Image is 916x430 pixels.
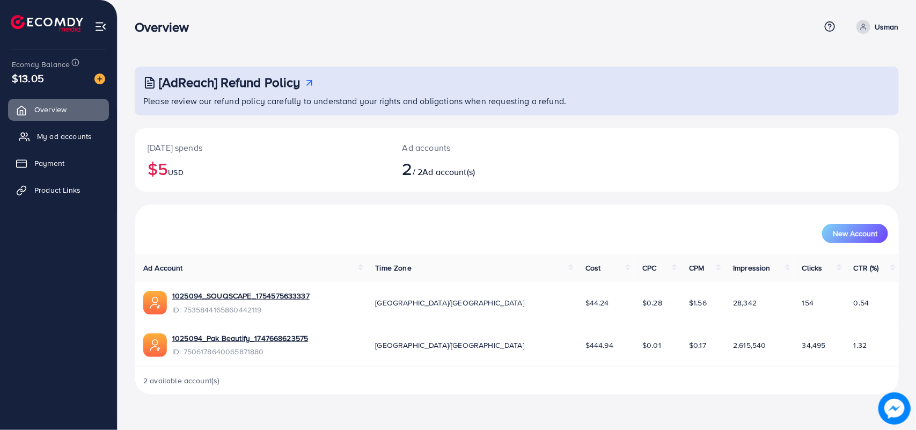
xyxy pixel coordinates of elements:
[135,19,197,35] h3: Overview
[852,20,899,34] a: Usman
[402,141,568,154] p: Ad accounts
[733,297,757,308] span: 28,342
[689,340,706,351] span: $0.17
[8,126,109,147] a: My ad accounts
[34,104,67,115] span: Overview
[8,152,109,174] a: Payment
[375,340,524,351] span: [GEOGRAPHIC_DATA]/[GEOGRAPHIC_DATA]
[854,263,879,273] span: CTR (%)
[802,340,826,351] span: 34,495
[854,297,869,308] span: 0.54
[172,346,308,357] span: ID: 7506178640065871880
[168,167,183,178] span: USD
[148,158,377,179] h2: $5
[802,263,823,273] span: Clicks
[375,263,411,273] span: Time Zone
[689,297,707,308] span: $1.56
[94,20,107,33] img: menu
[875,20,899,33] p: Usman
[585,340,613,351] span: $444.94
[854,340,867,351] span: 1.32
[642,340,661,351] span: $0.01
[143,94,892,107] p: Please review our refund policy carefully to understand your rights and obligations when requesti...
[148,141,377,154] p: [DATE] spends
[642,263,656,273] span: CPC
[422,166,475,178] span: Ad account(s)
[159,75,301,90] h3: [AdReach] Refund Policy
[143,333,167,357] img: ic-ads-acc.e4c84228.svg
[375,297,524,308] span: [GEOGRAPHIC_DATA]/[GEOGRAPHIC_DATA]
[878,392,911,425] img: image
[37,131,92,142] span: My ad accounts
[822,224,888,243] button: New Account
[733,263,771,273] span: Impression
[8,99,109,120] a: Overview
[94,74,105,84] img: image
[642,297,662,308] span: $0.28
[11,15,83,32] img: logo
[143,263,183,273] span: Ad Account
[689,263,704,273] span: CPM
[585,297,609,308] span: $44.24
[8,179,109,201] a: Product Links
[172,290,310,301] a: 1025094_SOUQSCAPE_1754575633337
[733,340,766,351] span: 2,615,540
[172,333,308,344] a: 1025094_Pak Beautify_1747668623575
[802,297,814,308] span: 154
[12,59,70,70] span: Ecomdy Balance
[402,156,413,181] span: 2
[34,185,80,195] span: Product Links
[143,291,167,315] img: ic-ads-acc.e4c84228.svg
[402,158,568,179] h2: / 2
[143,375,220,386] span: 2 available account(s)
[585,263,601,273] span: Cost
[12,70,44,86] span: $13.05
[833,230,877,237] span: New Account
[172,304,310,315] span: ID: 7535844165860442119
[34,158,64,169] span: Payment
